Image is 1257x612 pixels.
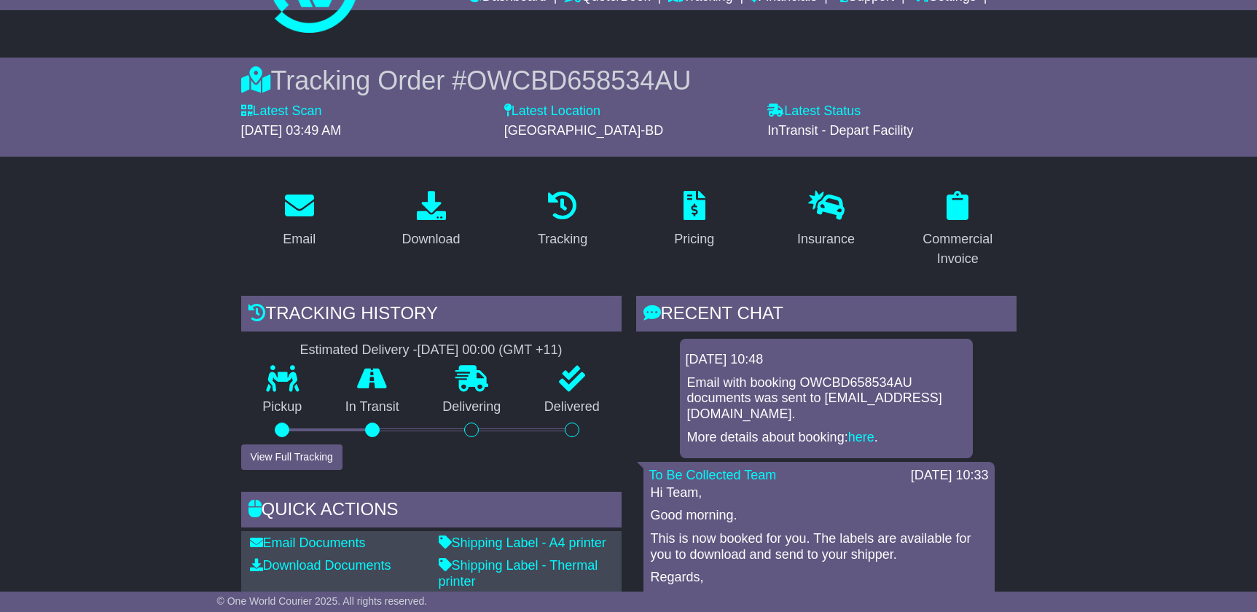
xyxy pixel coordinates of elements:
div: Estimated Delivery - [241,342,622,358]
div: [DATE] 10:48 [686,352,967,368]
a: here [848,430,874,444]
div: Pricing [674,229,714,249]
div: [DATE] 00:00 (GMT +11) [418,342,563,358]
p: More details about booking: . [687,430,966,446]
a: Commercial Invoice [899,186,1017,274]
span: [DATE] 03:49 AM [241,123,342,138]
div: [DATE] 10:33 [911,468,989,484]
p: Delivering [421,399,523,415]
a: Download [392,186,469,254]
label: Latest Status [767,103,861,119]
p: Good morning. [651,508,987,524]
span: [GEOGRAPHIC_DATA]-BD [504,123,663,138]
div: RECENT CHAT [636,296,1017,335]
p: Regards, [651,570,987,586]
div: Tracking history [241,296,622,335]
label: Latest Scan [241,103,322,119]
p: Pickup [241,399,324,415]
div: Quick Actions [241,492,622,531]
button: View Full Tracking [241,444,342,470]
div: Insurance [797,229,855,249]
div: Tracking [538,229,587,249]
a: Email Documents [250,535,366,550]
p: Hi Team, [651,485,987,501]
a: Pricing [665,186,724,254]
div: Download [402,229,460,249]
label: Latest Location [504,103,600,119]
a: Tracking [528,186,597,254]
div: Commercial Invoice [909,229,1007,269]
p: Email with booking OWCBD658534AU documents was sent to [EMAIL_ADDRESS][DOMAIN_NAME]. [687,375,966,423]
a: Email [273,186,325,254]
span: OWCBD658534AU [466,66,691,95]
span: InTransit - Depart Facility [767,123,913,138]
div: Tracking Order # [241,65,1017,96]
p: This is now booked for you. The labels are available for you to download and send to your shipper. [651,531,987,562]
p: Delivered [522,399,622,415]
span: © One World Courier 2025. All rights reserved. [217,595,428,607]
a: To Be Collected Team [649,468,777,482]
a: Download Documents [250,558,391,573]
p: In Transit [324,399,421,415]
div: Email [283,229,316,249]
a: Shipping Label - Thermal printer [439,558,598,589]
a: Insurance [788,186,864,254]
a: Shipping Label - A4 printer [439,535,606,550]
